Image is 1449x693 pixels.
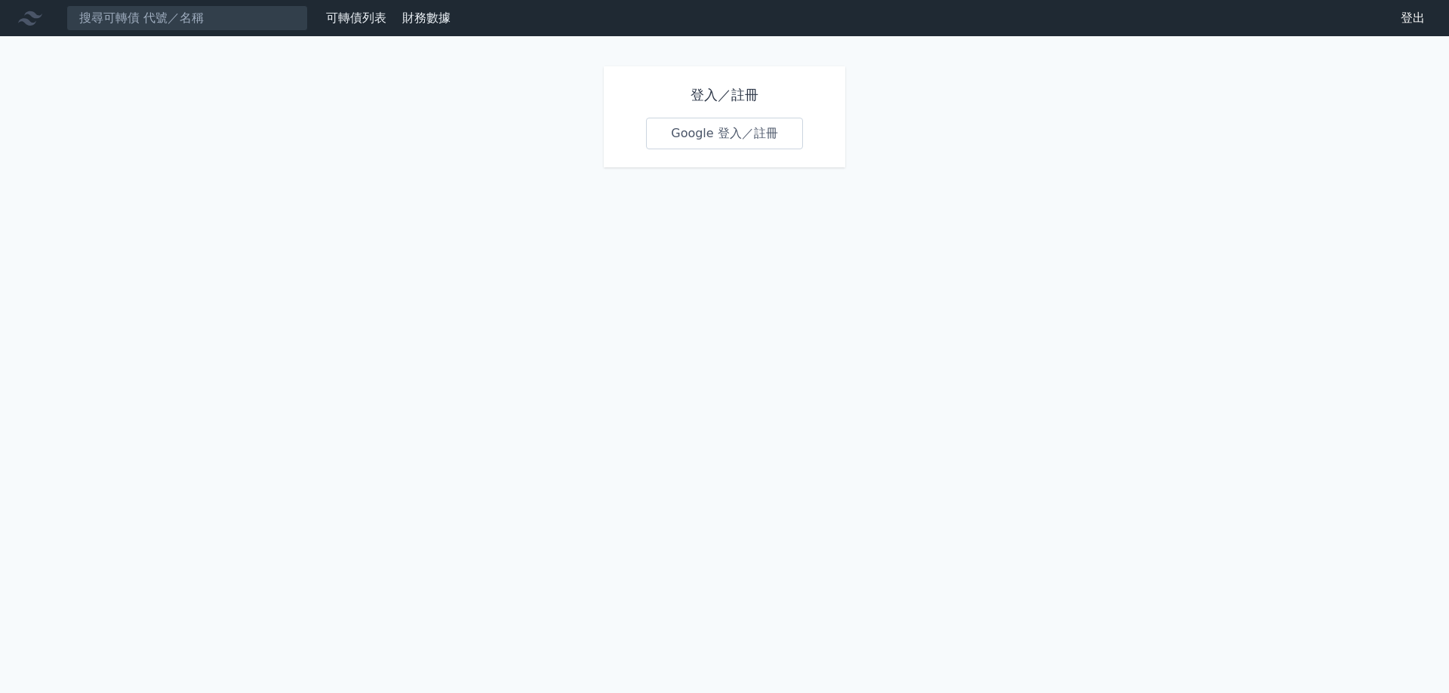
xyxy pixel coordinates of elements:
input: 搜尋可轉債 代號／名稱 [66,5,308,31]
h1: 登入／註冊 [646,84,803,106]
a: Google 登入／註冊 [646,118,803,149]
a: 可轉債列表 [326,11,386,25]
a: 登出 [1389,6,1437,30]
a: 財務數據 [402,11,451,25]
